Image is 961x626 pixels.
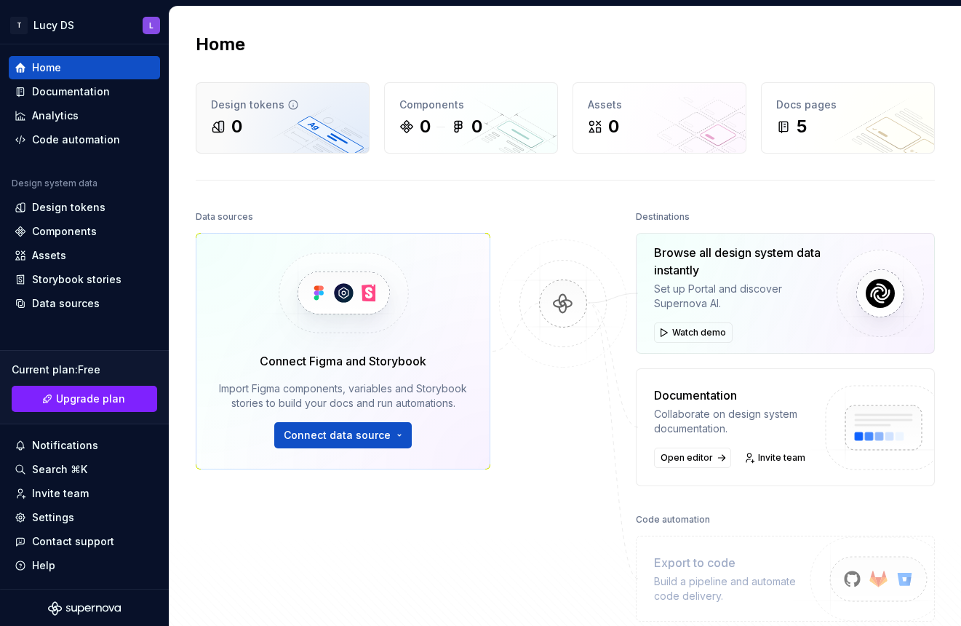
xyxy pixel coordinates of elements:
a: Invite team [9,482,160,505]
div: Collaborate on design system documentation. [654,407,812,436]
div: Data sources [196,207,253,227]
span: Invite team [758,452,805,464]
div: Data sources [32,296,100,311]
span: Watch demo [672,327,726,338]
div: Export to code [654,554,812,571]
div: Docs pages [776,98,920,112]
a: Design tokens [9,196,160,219]
div: Notifications [32,438,98,453]
div: 0 [231,115,242,138]
div: Design system data [12,178,97,189]
div: Search ⌘K [32,462,87,477]
button: Search ⌘K [9,458,160,481]
div: Documentation [32,84,110,99]
div: Storybook stories [32,272,121,287]
a: Data sources [9,292,160,315]
a: Design tokens0 [196,82,370,154]
div: Analytics [32,108,79,123]
div: Contact support [32,534,114,549]
div: Documentation [654,387,812,404]
div: Set up Portal and discover Supernova AI. [654,282,825,311]
div: Connect Figma and Storybook [260,352,426,370]
button: Watch demo [654,322,733,343]
div: 5 [797,115,807,138]
a: Docs pages5 [761,82,935,154]
button: Connect data source [274,422,412,448]
div: L [149,20,153,31]
div: Components [32,224,97,239]
div: 0 [420,115,431,138]
a: Open editor [654,448,731,468]
div: Assets [588,98,731,112]
span: Open editor [661,452,713,464]
div: Assets [32,248,66,263]
a: Analytics [9,104,160,127]
a: Home [9,56,160,79]
a: Upgrade plan [12,386,157,412]
button: TLucy DSL [3,9,166,41]
div: 0 [608,115,619,138]
button: Notifications [9,434,160,457]
a: Storybook stories [9,268,160,291]
svg: Supernova Logo [48,601,121,616]
a: Settings [9,506,160,529]
div: Build a pipeline and automate code delivery. [654,574,812,603]
div: Import Figma components, variables and Storybook stories to build your docs and run automations. [217,381,469,411]
span: Upgrade plan [56,392,125,406]
button: Contact support [9,530,160,553]
div: Invite team [32,486,89,501]
a: Code automation [9,128,160,151]
h2: Home [196,33,245,56]
div: Components [399,98,543,112]
a: Assets0 [573,82,746,154]
div: Design tokens [32,200,105,215]
div: Destinations [636,207,690,227]
div: Design tokens [211,98,354,112]
div: Current plan : Free [12,362,157,377]
div: Lucy DS [33,18,74,33]
a: Invite team [740,448,812,468]
div: 0 [471,115,482,138]
div: Settings [32,510,74,525]
a: Components [9,220,160,243]
a: Assets [9,244,160,267]
button: Help [9,554,160,577]
a: Documentation [9,80,160,103]
a: Components00 [384,82,558,154]
div: Code automation [32,132,120,147]
div: Home [32,60,61,75]
span: Connect data source [284,428,391,443]
div: Code automation [636,510,710,530]
div: Help [32,558,55,573]
div: T [10,17,28,34]
div: Browse all design system data instantly [654,244,825,279]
